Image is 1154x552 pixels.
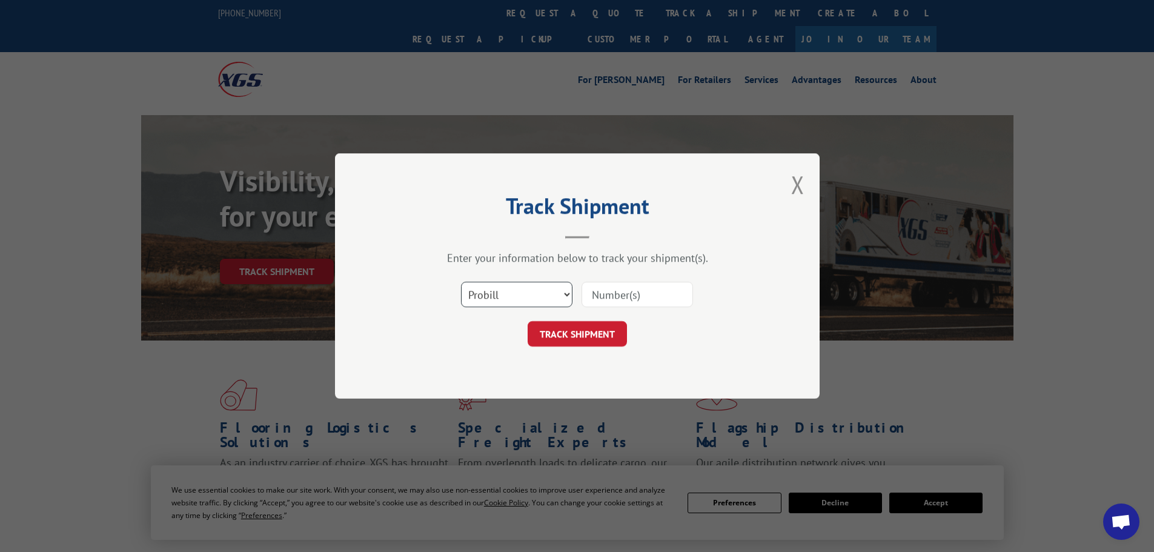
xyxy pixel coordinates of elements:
[528,321,627,347] button: TRACK SHIPMENT
[396,198,759,221] h2: Track Shipment
[582,282,693,307] input: Number(s)
[1103,504,1139,540] div: Open chat
[791,168,804,201] button: Close modal
[396,251,759,265] div: Enter your information below to track your shipment(s).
